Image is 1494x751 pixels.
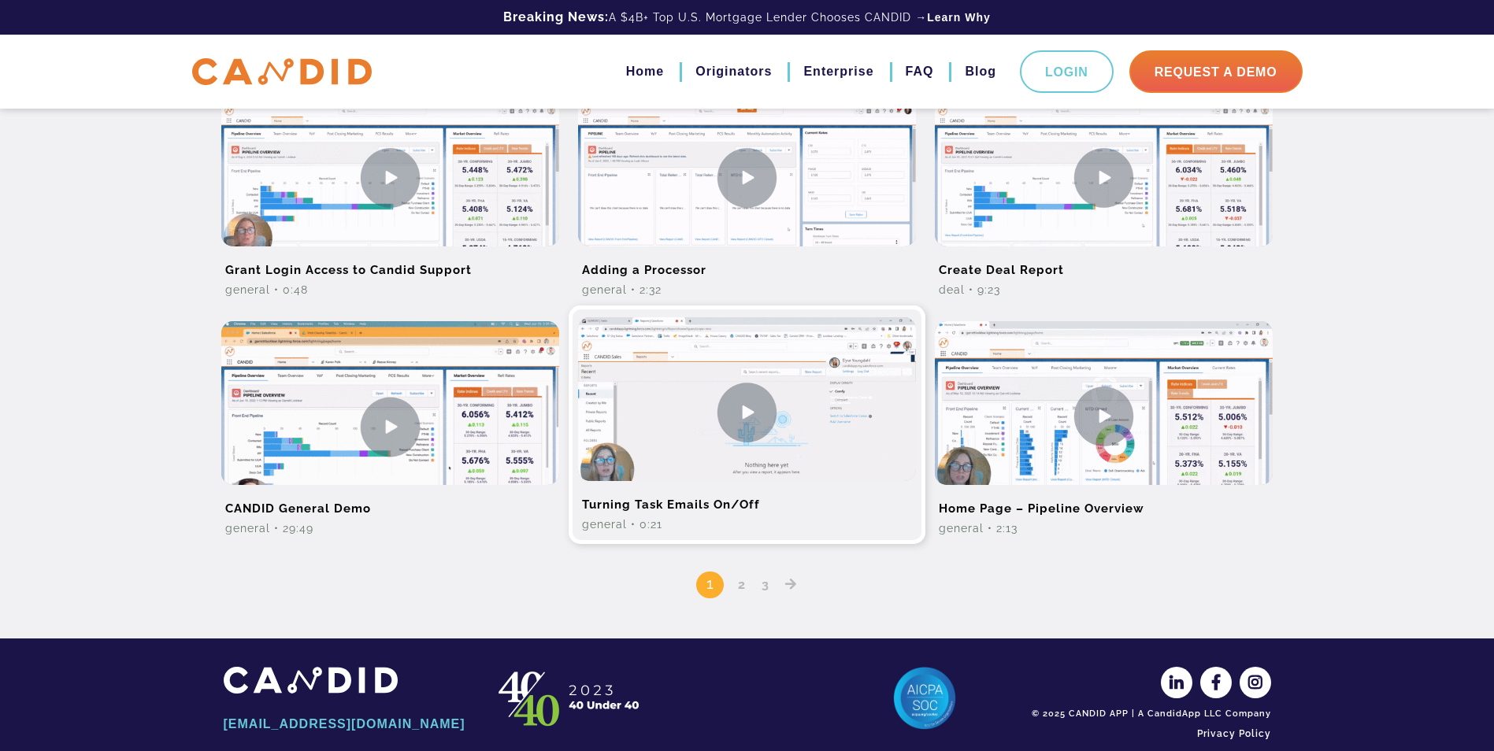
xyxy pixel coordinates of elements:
[221,282,559,298] div: General • 0:48
[626,58,664,85] a: Home
[935,321,1273,511] img: Home Page – Pipeline Overview Video
[803,58,873,85] a: Enterprise
[578,481,916,516] h2: Turning Task Emails On/Off
[1129,50,1303,93] a: Request A Demo
[893,667,956,730] img: AICPA SOC 2
[221,83,559,272] img: Grant Login Access to Candid Support Video
[503,9,609,24] b: Breaking News:
[224,667,398,693] img: CANDID APP
[578,83,916,272] img: Adding a Processor Video
[221,485,559,520] h2: CANDID General Demo
[578,282,916,298] div: General • 2:32
[578,317,916,507] img: Turning Task Emails On/Off Video
[695,58,772,85] a: Originators
[1027,720,1271,747] a: Privacy Policy
[935,485,1273,520] h2: Home Page – Pipeline Overview
[906,58,934,85] a: FAQ
[927,9,991,25] a: Learn Why
[1027,708,1271,720] div: © 2025 CANDID APP | A CandidApp LLC Company
[224,711,468,738] a: [EMAIL_ADDRESS][DOMAIN_NAME]
[935,520,1273,536] div: General • 2:13
[221,321,559,532] img: CANDID General Demo Video
[578,246,916,282] h2: Adding a Processor
[696,572,724,598] span: 1
[732,577,751,592] a: 2
[1020,50,1114,93] a: Login
[935,246,1273,282] h2: Create Deal Report
[935,83,1273,272] img: Create Deal Report Video
[221,520,559,536] div: General • 29:49
[192,58,372,86] img: CANDID APP
[221,246,559,282] h2: Grant Login Access to Candid Support
[965,58,996,85] a: Blog
[756,577,775,592] a: 3
[491,667,649,730] img: CANDID APP
[578,516,916,532] div: General • 0:21
[212,548,1283,599] nav: Posts pagination
[935,282,1273,298] div: Deal • 9:23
